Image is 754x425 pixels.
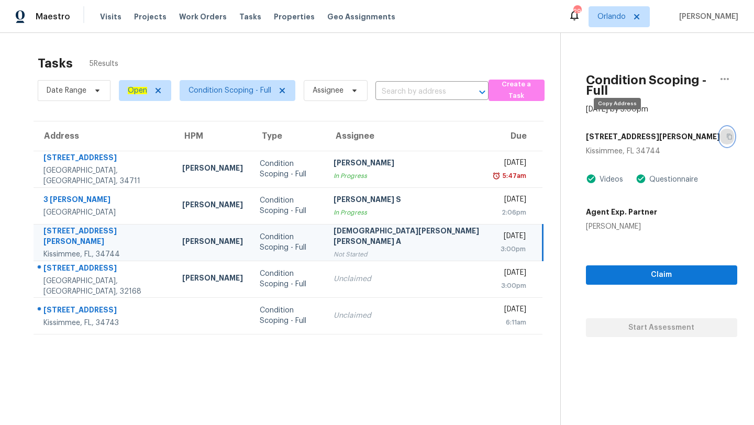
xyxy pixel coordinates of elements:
[496,281,526,291] div: 3:00pm
[496,244,525,254] div: 3:00pm
[260,159,317,180] div: Condition Scoping - Full
[43,165,165,186] div: [GEOGRAPHIC_DATA], [GEOGRAPHIC_DATA], 34711
[38,58,73,69] h2: Tasks
[43,249,165,260] div: Kissimmee, FL, 34744
[496,317,526,328] div: 6:11am
[43,152,165,165] div: [STREET_ADDRESS]
[43,318,165,328] div: Kissimmee, FL, 34743
[496,231,525,244] div: [DATE]
[260,195,317,216] div: Condition Scoping - Full
[334,207,480,218] div: In Progress
[646,174,698,185] div: Questionnaire
[325,121,489,151] th: Assignee
[586,173,596,184] img: Artifact Present Icon
[573,6,581,17] div: 29
[182,163,243,176] div: [PERSON_NAME]
[251,121,325,151] th: Type
[128,87,147,94] ah_el_jm_1744035306855: Open
[375,84,459,100] input: Search by address
[586,146,737,156] div: Kissimmee, FL 34744
[36,12,70,22] span: Maestro
[501,171,526,181] div: 5:47am
[494,79,539,103] span: Create a Task
[134,12,167,22] span: Projects
[179,12,227,22] span: Work Orders
[260,269,317,289] div: Condition Scoping - Full
[586,104,648,115] div: [DATE] by 3:00pm
[260,232,317,253] div: Condition Scoping - Full
[313,85,343,96] span: Assignee
[586,75,712,96] h2: Condition Scoping - Full
[496,194,526,207] div: [DATE]
[496,304,526,317] div: [DATE]
[334,310,480,321] div: Unclaimed
[327,12,395,22] span: Geo Assignments
[334,274,480,284] div: Unclaimed
[596,174,623,185] div: Videos
[492,171,501,181] img: Overdue Alarm Icon
[260,305,317,326] div: Condition Scoping - Full
[334,249,480,260] div: Not Started
[43,263,165,276] div: [STREET_ADDRESS]
[675,12,738,22] span: [PERSON_NAME]
[475,85,490,99] button: Open
[43,305,165,318] div: [STREET_ADDRESS]
[182,199,243,213] div: [PERSON_NAME]
[188,85,271,96] span: Condition Scoping - Full
[334,158,480,171] div: [PERSON_NAME]
[586,207,657,217] h5: Agent Exp. Partner
[239,13,261,20] span: Tasks
[182,236,243,249] div: [PERSON_NAME]
[488,121,542,151] th: Due
[274,12,315,22] span: Properties
[43,226,165,249] div: [STREET_ADDRESS][PERSON_NAME]
[597,12,626,22] span: Orlando
[594,269,729,282] span: Claim
[334,194,480,207] div: [PERSON_NAME] S
[182,273,243,286] div: [PERSON_NAME]
[496,267,526,281] div: [DATE]
[586,265,737,285] button: Claim
[100,12,121,22] span: Visits
[636,173,646,184] img: Artifact Present Icon
[334,171,480,181] div: In Progress
[586,221,657,232] div: [PERSON_NAME]
[489,80,545,101] button: Create a Task
[34,121,174,151] th: Address
[496,158,526,171] div: [DATE]
[43,276,165,297] div: [GEOGRAPHIC_DATA], [GEOGRAPHIC_DATA], 32168
[496,207,526,218] div: 2:06pm
[586,131,720,142] h5: [STREET_ADDRESS][PERSON_NAME]
[43,207,165,218] div: [GEOGRAPHIC_DATA]
[334,226,480,249] div: [DEMOGRAPHIC_DATA][PERSON_NAME] [PERSON_NAME] A
[47,85,86,96] span: Date Range
[174,121,251,151] th: HPM
[90,59,118,69] span: 5 Results
[43,194,165,207] div: 3 [PERSON_NAME]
